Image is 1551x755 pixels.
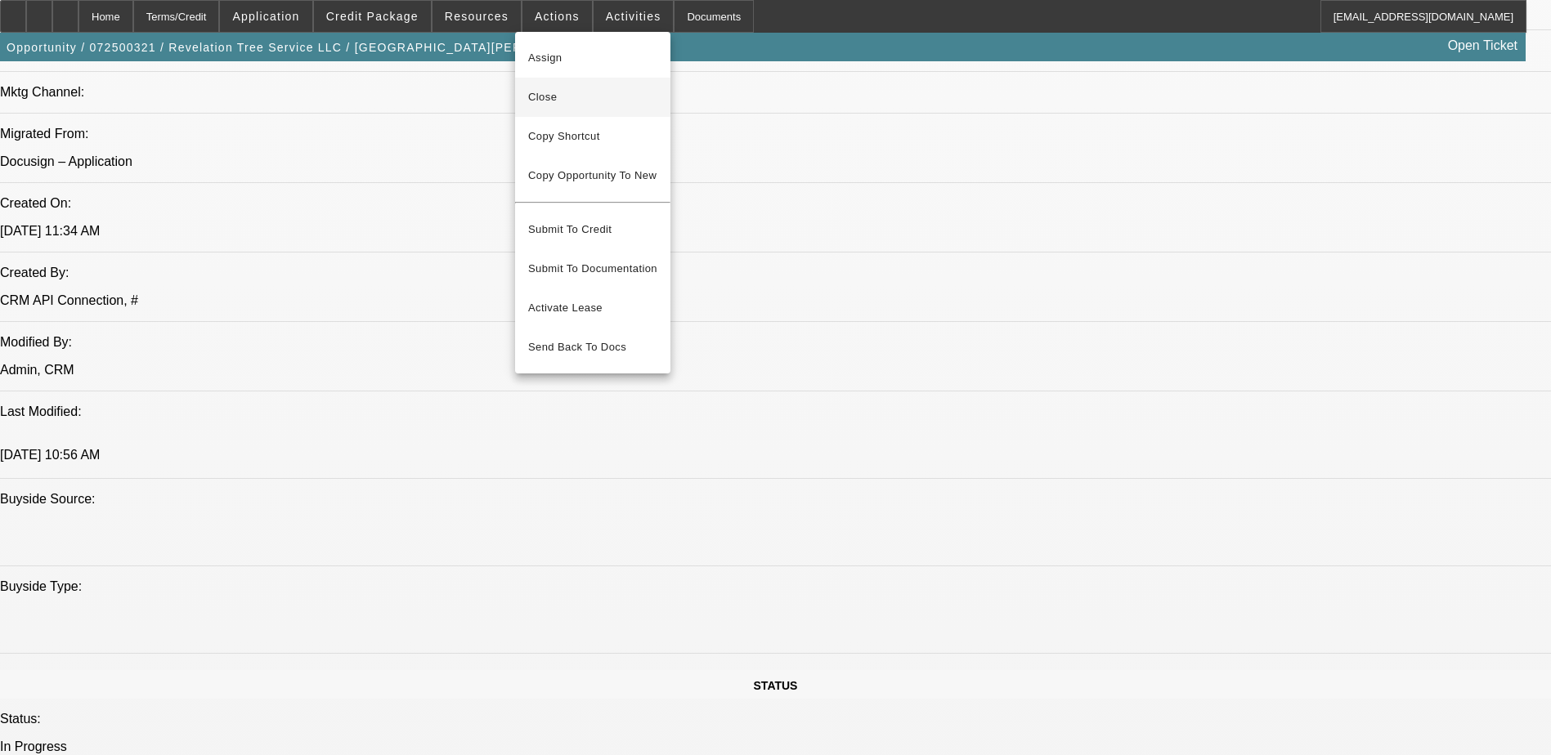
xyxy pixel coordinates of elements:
[528,259,657,279] span: Submit To Documentation
[528,48,657,68] span: Assign
[528,337,657,357] span: Send Back To Docs
[528,127,657,146] span: Copy Shortcut
[528,220,657,239] span: Submit To Credit
[528,87,657,107] span: Close
[528,298,657,318] span: Activate Lease
[528,169,657,181] span: Copy Opportunity To New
